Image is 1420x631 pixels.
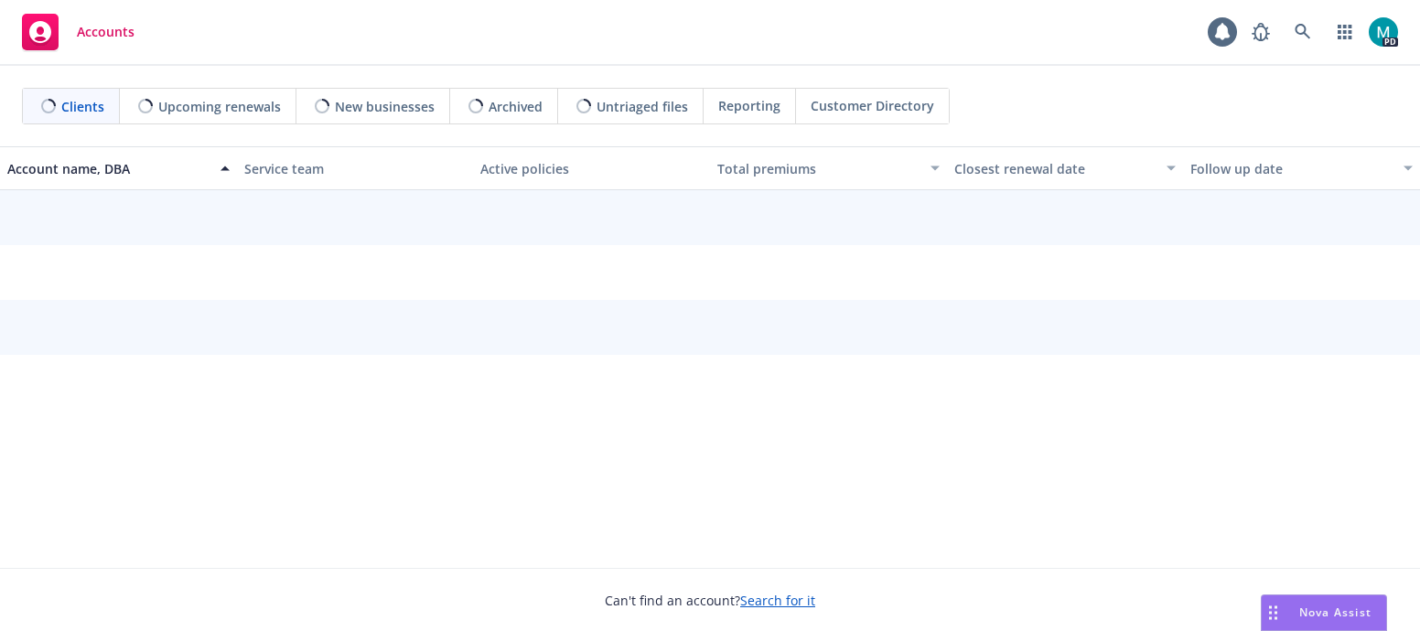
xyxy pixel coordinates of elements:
span: Untriaged files [597,97,688,116]
span: Accounts [77,25,134,39]
button: Closest renewal date [947,146,1184,190]
span: Can't find an account? [605,591,815,610]
button: Follow up date [1183,146,1420,190]
span: Nova Assist [1299,604,1372,620]
a: Report a Bug [1242,14,1279,50]
div: Active policies [480,159,703,178]
span: Reporting [718,96,780,115]
button: Service team [237,146,474,190]
button: Nova Assist [1261,594,1387,631]
div: Service team [244,159,467,178]
span: Customer Directory [811,96,934,115]
div: Follow up date [1190,159,1393,178]
div: Drag to move [1262,595,1285,630]
a: Accounts [15,6,142,58]
a: Search for it [740,592,815,609]
button: Total premiums [710,146,947,190]
span: Archived [489,97,543,116]
a: Search [1285,14,1321,50]
span: Upcoming renewals [158,97,281,116]
div: Closest renewal date [954,159,1156,178]
img: photo [1369,17,1398,47]
a: Switch app [1327,14,1363,50]
div: Account name, DBA [7,159,210,178]
button: Active policies [473,146,710,190]
div: Total premiums [717,159,920,178]
span: New businesses [335,97,435,116]
span: Clients [61,97,104,116]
